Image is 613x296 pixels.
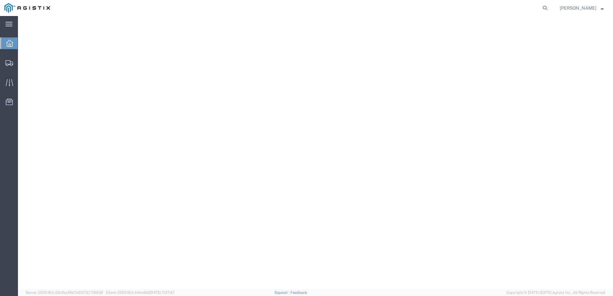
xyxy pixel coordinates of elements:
span: Client: 2025.16.0-b4dc8a9 [106,291,175,294]
span: Justin Chao [560,4,596,12]
a: Feedback [290,291,307,294]
span: [DATE] 11:54:36 [78,291,103,294]
button: [PERSON_NAME] [559,4,604,12]
img: logo [4,3,50,13]
a: Support [274,291,290,294]
iframe: FS Legacy Container [18,16,613,289]
span: [DATE] 11:37:47 [150,291,175,294]
span: Server: 2025.16.0-21b0bc45e7b [26,291,103,294]
span: Copyright © [DATE]-[DATE] Agistix Inc., All Rights Reserved [507,290,605,295]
